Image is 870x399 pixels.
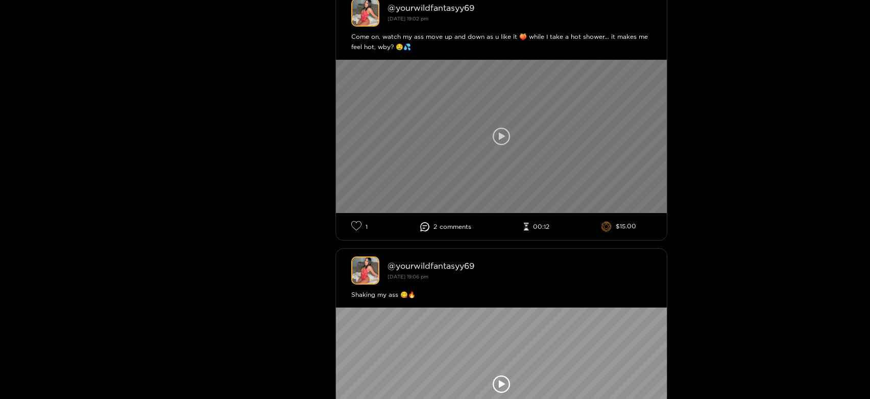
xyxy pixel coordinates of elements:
small: [DATE] 19:02 pm [388,16,428,21]
div: Come on, watch my ass move up and down as u like it 🍑 while I take a hot shower... it makes me fe... [351,32,651,52]
img: yourwildfantasyy69 [351,256,379,285]
li: 2 [420,222,471,231]
div: @ yourwildfantasyy69 [388,3,651,12]
li: $15.00 [601,222,636,232]
small: [DATE] 19:06 pm [388,274,428,279]
div: @ yourwildfantasyy69 [388,261,651,270]
li: 1 [351,221,368,232]
div: Shaking my ass 😋🔥 [351,290,651,300]
span: comment s [440,223,471,230]
li: 00:12 [524,223,549,231]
